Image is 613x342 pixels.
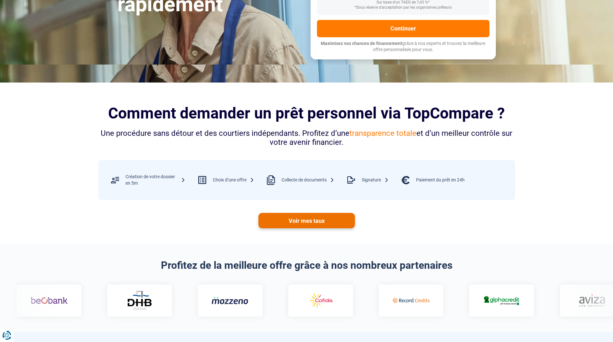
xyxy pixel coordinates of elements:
div: Création de votre dossier en 5m [125,174,185,186]
img: Mozzeno [211,296,248,304]
img: Record credits [392,291,429,310]
p: grâce à nos experts et trouvez la meilleure offre personnalisée pour vous. [317,40,489,53]
div: Choix d’une offre [213,177,254,183]
img: Beobank [30,291,67,310]
img: Alphacredit [483,295,520,306]
h2: Comment demander un prêt personnel via TopCompare ? [98,104,515,122]
a: Voir mes taux [258,213,355,228]
img: DHB Bank [126,291,152,310]
button: Continuer [317,20,489,37]
div: Sur base d'un TAEG de 7,45 %* [322,0,484,5]
div: *Sous réserve d'acceptation par les organismes prêteurs [322,5,484,10]
span: Maximisez vos chances de financement [321,41,402,46]
span: transparence totale [349,129,416,138]
div: Collecte de documents [282,177,334,183]
div: Une procédure sans détour et des courtiers indépendants. Profitez d’une et d’un meilleur contrôle... [98,129,515,147]
h2: Profitez de la meilleure offre grâce à nos nombreux partenaires [98,259,515,271]
div: Signature [362,177,389,183]
img: Cofidis [302,291,339,310]
div: Paiement du prêt en 24h [416,177,465,183]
